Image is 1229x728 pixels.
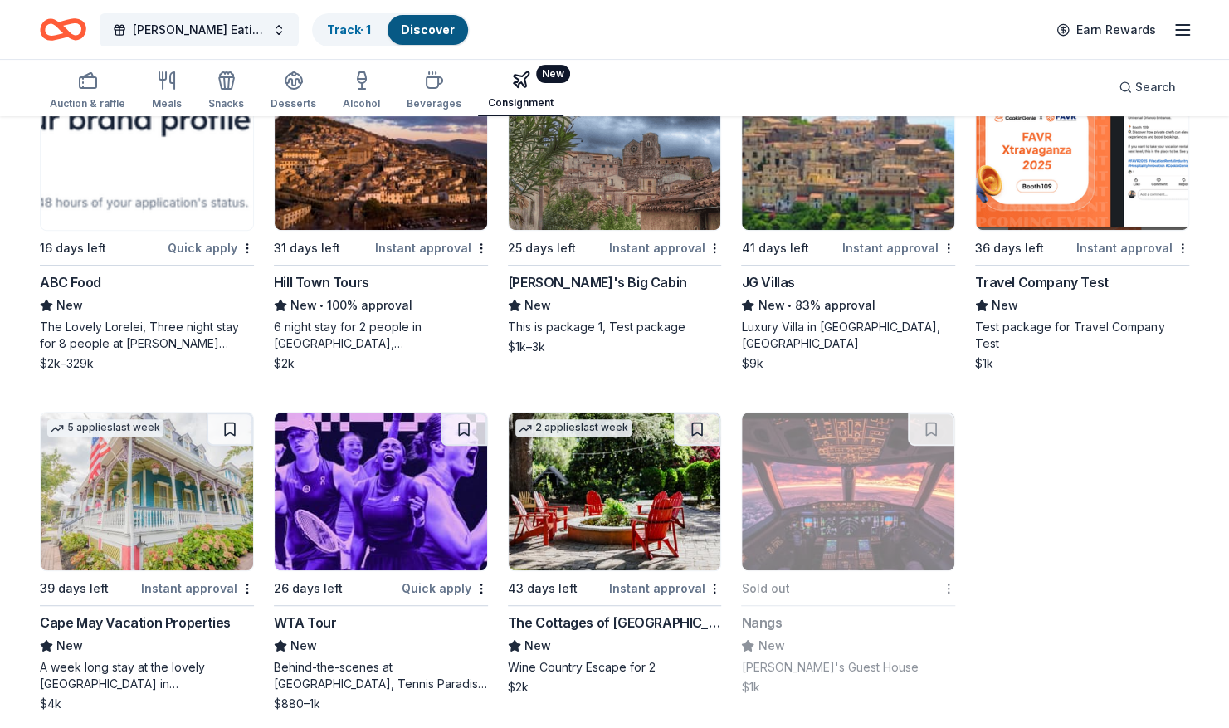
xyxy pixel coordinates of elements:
[40,355,254,372] div: $2k–329k
[40,71,254,372] a: Image for ABC Food16 days leftQuick applyABC FoodNewThe Lovely Lorelei, Three night stay for 8 pe...
[608,237,721,258] div: Instant approval
[741,679,955,696] div: $1k
[271,97,316,110] div: Desserts
[327,22,371,37] a: Track· 1
[274,579,343,599] div: 26 days left
[741,296,955,315] div: 83% approval
[509,72,721,230] img: Image for Tim's Big Cabin
[40,238,106,258] div: 16 days left
[975,319,1189,352] div: Test package for Travel Company Test
[508,238,576,258] div: 25 days left
[524,636,551,656] span: New
[515,419,632,437] div: 2 applies last week
[1046,15,1166,45] a: Earn Rewards
[975,238,1044,258] div: 36 days left
[152,97,182,110] div: Meals
[508,679,722,696] div: $2k
[274,613,337,633] div: WTA Tour
[40,696,254,712] div: $4k
[50,97,125,110] div: Auction & raffle
[100,13,299,46] button: [PERSON_NAME] Eating Contest 30
[40,10,86,49] a: Home
[508,339,722,355] div: $1k–3k
[524,296,551,315] span: New
[508,659,722,676] div: Wine Country Escape for 2
[975,272,1108,292] div: Travel Company Test
[741,319,955,352] div: Luxury Villa in [GEOGRAPHIC_DATA], [GEOGRAPHIC_DATA]
[741,613,782,633] div: Nangs
[312,13,470,46] button: Track· 1Discover
[742,413,954,570] img: Image for Nangs
[168,237,254,258] div: Quick apply
[41,72,253,230] img: Image for ABC Food
[40,412,254,712] a: Image for Cape May Vacation Properties5 applieslast week39 days leftInstant approvalCape May Vaca...
[488,96,554,110] div: Consignment
[274,296,488,315] div: 100% approval
[141,578,254,599] div: Instant approval
[741,238,808,258] div: 41 days left
[274,319,488,352] div: 6 night stay for 2 people in [GEOGRAPHIC_DATA], [GEOGRAPHIC_DATA]
[975,71,1189,372] a: Image for Travel Company Test36 days leftInstant approvalTravel Company TestNewTest package for T...
[40,613,231,633] div: Cape May Vacation Properties
[274,696,488,712] div: $880–1k
[508,579,578,599] div: 43 days left
[508,412,722,696] a: Image for The Cottages of Napa Valley2 applieslast week43 days leftInstant approvalThe Cottages o...
[274,412,488,712] a: Image for WTA Tour26 days leftQuick applyWTA TourNewBehind-the-scenes at [GEOGRAPHIC_DATA], Tenni...
[208,97,244,110] div: Snacks
[47,419,163,437] div: 5 applies last week
[275,72,487,230] img: Image for Hill Town Tours
[508,71,722,355] a: Image for Tim's Big Cabin25 days leftInstant approval[PERSON_NAME]'s Big CabinNewThis is package ...
[275,413,487,570] img: Image for WTA Tour
[402,578,488,599] div: Quick apply
[741,579,789,599] div: Sold out
[290,636,317,656] span: New
[56,296,83,315] span: New
[1105,71,1189,104] button: Search
[842,237,955,258] div: Instant approval
[741,71,955,372] a: Image for JG Villas1 applylast week41 days leftInstant approvalJG VillasNew•83% approvalLuxury Vi...
[290,296,317,315] span: New
[274,659,488,692] div: Behind-the-scenes at [GEOGRAPHIC_DATA], Tennis Paradise at [GEOGRAPHIC_DATA][PERSON_NAME]
[741,412,955,696] a: Image for NangsSold outNangsNew[PERSON_NAME]'s Guest House$1k
[40,319,254,352] div: The Lovely Lorelei, Three night stay for 8 people at [PERSON_NAME][GEOGRAPHIC_DATA] and Retreat i...
[133,20,266,40] span: [PERSON_NAME] Eating Contest 30
[608,578,721,599] div: Instant approval
[41,413,253,570] img: Image for Cape May Vacation Properties
[742,72,954,230] img: Image for JG Villas
[40,659,254,692] div: A week long stay at the lovely [GEOGRAPHIC_DATA] in [GEOGRAPHIC_DATA], [US_STATE]
[375,237,488,258] div: Instant approval
[758,296,784,315] span: New
[758,636,784,656] span: New
[741,659,955,676] div: [PERSON_NAME]'s Guest House
[508,319,722,335] div: This is package 1, Test package
[343,97,380,110] div: Alcohol
[274,355,488,372] div: $2k
[274,71,488,372] a: Image for Hill Town Tours 4 applieslast week31 days leftInstant approvalHill Town ToursNew•100% a...
[40,272,101,292] div: ABC Food
[508,613,722,633] div: The Cottages of [GEOGRAPHIC_DATA]
[508,272,687,292] div: [PERSON_NAME]'s Big Cabin
[975,355,1189,372] div: $1k
[741,272,794,292] div: JG Villas
[401,22,455,37] a: Discover
[509,413,721,570] img: Image for The Cottages of Napa Valley
[319,299,324,312] span: •
[56,636,83,656] span: New
[407,97,461,110] div: Beverages
[1076,237,1189,258] div: Instant approval
[536,65,570,83] div: New
[976,72,1188,230] img: Image for Travel Company Test
[40,579,109,599] div: 39 days left
[274,238,340,258] div: 31 days left
[992,296,1018,315] span: New
[741,355,955,372] div: $9k
[1135,77,1176,97] span: Search
[274,272,369,292] div: Hill Town Tours
[788,299,792,312] span: •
